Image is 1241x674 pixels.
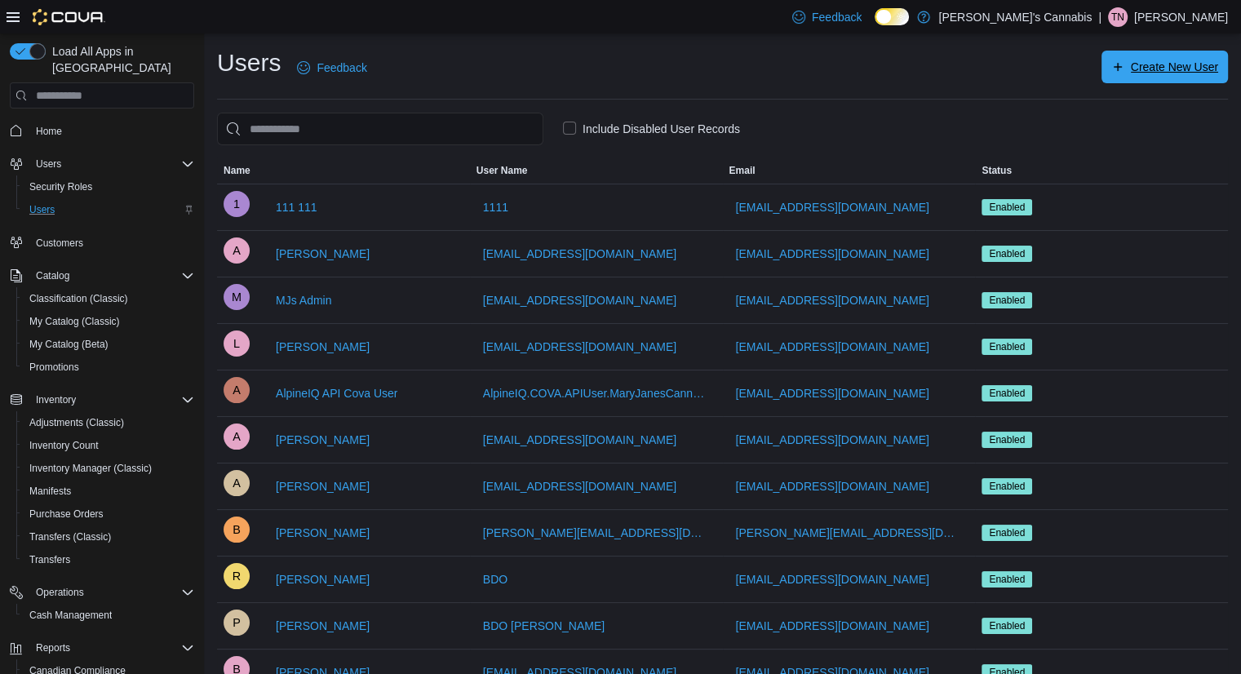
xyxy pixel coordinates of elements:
[16,287,201,310] button: Classification (Classic)
[29,390,82,410] button: Inventory
[29,609,112,622] span: Cash Management
[23,357,194,377] span: Promotions
[989,525,1025,540] span: Enabled
[729,164,756,177] span: Email
[476,423,683,456] button: [EMAIL_ADDRESS][DOMAIN_NAME]
[476,191,515,224] button: 1111
[33,9,105,25] img: Cova
[23,289,194,308] span: Classification (Classic)
[23,312,194,331] span: My Catalog (Classic)
[729,377,936,410] button: [EMAIL_ADDRESS][DOMAIN_NAME]
[276,478,370,494] span: [PERSON_NAME]
[16,175,201,198] button: Security Roles
[736,292,929,308] span: [EMAIL_ADDRESS][DOMAIN_NAME]
[23,527,117,547] a: Transfers (Classic)
[483,246,676,262] span: [EMAIL_ADDRESS][DOMAIN_NAME]
[23,504,110,524] a: Purchase Orders
[23,459,158,478] a: Inventory Manager (Classic)
[989,386,1025,401] span: Enabled
[36,125,62,138] span: Home
[16,356,201,379] button: Promotions
[736,478,929,494] span: [EMAIL_ADDRESS][DOMAIN_NAME]
[875,25,875,26] span: Dark Mode
[29,361,79,374] span: Promotions
[3,581,201,604] button: Operations
[23,413,131,432] a: Adjustments (Classic)
[269,610,376,642] button: [PERSON_NAME]
[23,605,194,625] span: Cash Management
[29,638,77,658] button: Reports
[16,333,201,356] button: My Catalog (Beta)
[317,60,366,76] span: Feedback
[217,47,281,79] h1: Users
[483,432,676,448] span: [EMAIL_ADDRESS][DOMAIN_NAME]
[483,618,605,634] span: BDO [PERSON_NAME]
[729,191,936,224] button: [EMAIL_ADDRESS][DOMAIN_NAME]
[23,550,77,570] a: Transfers
[982,246,1032,262] span: Enabled
[476,237,683,270] button: [EMAIL_ADDRESS][DOMAIN_NAME]
[563,119,740,139] label: Include Disabled User Records
[269,237,376,270] button: [PERSON_NAME]
[16,503,201,525] button: Purchase Orders
[729,470,936,503] button: [EMAIL_ADDRESS][DOMAIN_NAME]
[982,164,1012,177] span: Status
[729,330,936,363] button: [EMAIL_ADDRESS][DOMAIN_NAME]
[29,638,194,658] span: Reports
[989,339,1025,354] span: Enabled
[483,199,508,215] span: 1111
[16,604,201,627] button: Cash Management
[736,571,929,588] span: [EMAIL_ADDRESS][DOMAIN_NAME]
[224,284,250,310] div: MJs
[29,416,124,429] span: Adjustments (Classic)
[1131,59,1218,75] span: Create New User
[276,618,370,634] span: [PERSON_NAME]
[269,191,324,224] button: 111 111
[982,618,1032,634] span: Enabled
[989,432,1025,447] span: Enabled
[16,198,201,221] button: Users
[29,485,71,498] span: Manifests
[476,610,611,642] button: BDO [PERSON_NAME]
[269,330,376,363] button: [PERSON_NAME]
[29,180,92,193] span: Security Roles
[736,246,929,262] span: [EMAIL_ADDRESS][DOMAIN_NAME]
[23,550,194,570] span: Transfers
[982,339,1032,355] span: Enabled
[982,525,1032,541] span: Enabled
[982,432,1032,448] span: Enabled
[3,264,201,287] button: Catalog
[16,434,201,457] button: Inventory Count
[224,377,250,403] div: AlpineIQ
[729,423,936,456] button: [EMAIL_ADDRESS][DOMAIN_NAME]
[483,292,676,308] span: [EMAIL_ADDRESS][DOMAIN_NAME]
[36,586,84,599] span: Operations
[224,330,250,357] div: Leah
[224,563,250,589] div: Roger
[16,525,201,548] button: Transfers (Classic)
[233,330,240,357] span: L
[233,517,241,543] span: B
[23,481,194,501] span: Manifests
[23,177,99,197] a: Security Roles
[23,312,126,331] a: My Catalog (Classic)
[989,200,1025,215] span: Enabled
[276,525,370,541] span: [PERSON_NAME]
[23,335,194,354] span: My Catalog (Beta)
[29,266,76,286] button: Catalog
[1101,51,1228,83] button: Create New User
[16,480,201,503] button: Manifests
[3,231,201,255] button: Customers
[938,7,1092,27] p: [PERSON_NAME]'s Cannabis
[224,191,250,217] div: 111
[36,269,69,282] span: Catalog
[29,315,120,328] span: My Catalog (Classic)
[812,9,862,25] span: Feedback
[29,154,68,174] button: Users
[29,462,152,475] span: Inventory Manager (Classic)
[269,470,376,503] button: [PERSON_NAME]
[269,284,338,317] button: MJs Admin
[729,517,969,549] button: [PERSON_NAME][EMAIL_ADDRESS][DOMAIN_NAME]
[224,164,250,177] span: Name
[29,583,194,602] span: Operations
